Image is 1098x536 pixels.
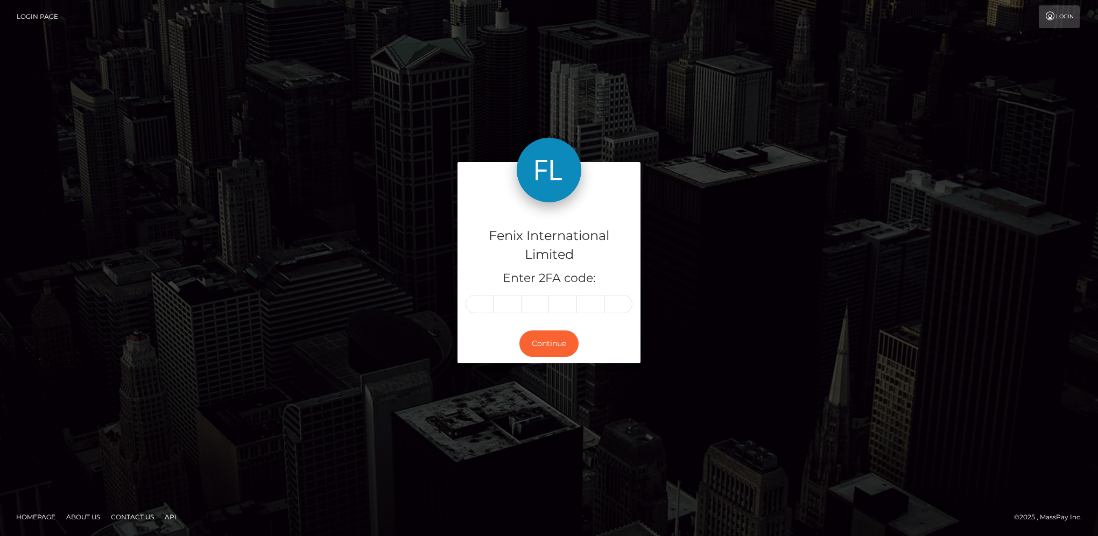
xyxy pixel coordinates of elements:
[160,509,181,525] a: API
[62,509,104,525] a: About Us
[107,509,158,525] a: Contact Us
[517,138,581,202] img: Fenix International Limited
[519,330,579,357] button: Continue
[17,5,58,28] a: Login Page
[1014,511,1090,523] div: © 2025 , MassPay Inc.
[12,509,60,525] a: Homepage
[466,227,632,264] h4: Fenix International Limited
[466,270,632,287] h5: Enter 2FA code:
[1039,5,1080,28] a: Login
